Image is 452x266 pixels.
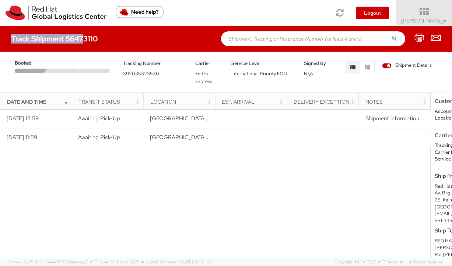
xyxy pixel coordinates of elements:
h5: Tracking Number [123,61,184,66]
span: FedEx Express [195,70,212,84]
div: Est. Arrival [222,98,284,106]
span: Awaiting Pick-Up [78,134,120,141]
div: Location [150,98,213,106]
span: Booked [15,60,46,67]
span: International Priority EOD [231,70,287,77]
span: Awaiting Pick-Up [78,115,120,122]
span: Shipment Details [382,62,432,69]
label: Shipment Details [382,62,432,70]
h4: Track Shipment 56473110 [11,35,98,43]
span: master, [DATE] 09:59:06 [165,259,212,265]
span: SAO PAULO, 27, BR [150,134,225,141]
span: Client: 2025.14.0-db4321d [117,259,212,265]
span: Server: 2025.16.0-9544af67660 [9,259,116,265]
span: 392045323530 [123,70,159,77]
div: Date and Time [7,98,70,106]
div: Notes [365,98,428,106]
span: ▼ [443,18,447,24]
div: Transit Status [78,98,141,106]
span: SAO PAULO, 27, BR [150,115,225,122]
h5: Signed By [304,61,329,66]
button: Need help? [116,6,164,18]
span: Copyright © [DATE]-[DATE] Agistix Inc., All Rights Reserved [335,259,443,265]
img: rh-logistics-00dfa346123c4ec078e1.svg [6,6,106,20]
span: master, [DATE] 10:42:29 [71,259,116,265]
div: Delivery Exception [294,98,356,106]
h5: Service Level [231,61,292,66]
h5: Carrier [195,61,220,66]
button: Logout [356,7,389,19]
span: [PERSON_NAME] [401,17,447,24]
input: Shipment, Tracking or Reference Number (at least 4 chars) [221,31,405,46]
span: N\A [304,70,313,77]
